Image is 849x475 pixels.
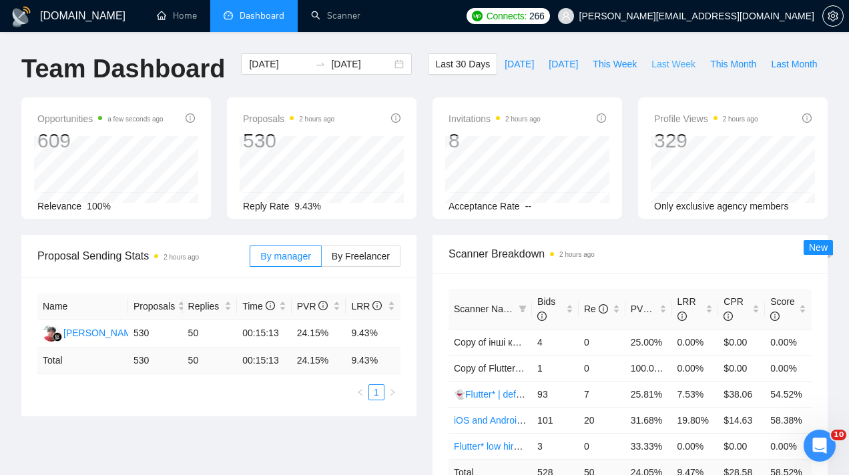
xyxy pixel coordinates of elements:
[585,53,644,75] button: This Week
[331,57,392,71] input: End date
[809,242,828,253] span: New
[549,57,578,71] span: [DATE]
[384,384,400,400] li: Next Page
[351,301,382,312] span: LRR
[541,53,585,75] button: [DATE]
[428,53,497,75] button: Last 30 Days
[37,294,128,320] th: Name
[243,201,289,211] span: Reply Rate
[37,248,250,264] span: Proposal Sending Stats
[672,355,719,381] td: 0.00%
[764,53,824,75] button: Last Month
[356,388,364,396] span: left
[724,312,733,321] span: info-circle
[579,407,625,433] td: 20
[529,9,544,23] span: 266
[644,53,703,75] button: Last Week
[718,407,765,433] td: $14.63
[672,433,719,459] td: 0.00%
[654,111,758,127] span: Profile Views
[822,11,844,21] a: setting
[532,355,579,381] td: 1
[770,312,780,321] span: info-circle
[723,115,758,123] time: 2 hours ago
[718,381,765,407] td: $38.06
[164,254,199,261] time: 2 hours ago
[37,348,128,374] td: Total
[652,304,661,314] span: info-circle
[318,301,328,310] span: info-circle
[352,384,368,400] button: left
[183,294,238,320] th: Replies
[822,5,844,27] button: setting
[487,9,527,23] span: Connects:
[384,384,400,400] button: right
[11,6,32,27] img: logo
[718,433,765,459] td: $0.00
[454,304,516,314] span: Scanner Name
[765,355,812,381] td: 0.00%
[237,348,292,374] td: 00:15:13
[260,251,310,262] span: By manager
[133,299,175,314] span: Proposals
[597,113,606,123] span: info-circle
[672,407,719,433] td: 19.80%
[718,355,765,381] td: $0.00
[579,381,625,407] td: 7
[537,312,547,321] span: info-circle
[240,10,284,21] span: Dashboard
[37,201,81,211] span: Relevance
[372,301,382,310] span: info-circle
[266,301,275,310] span: info-circle
[631,304,662,314] span: PVR
[718,329,765,355] td: $0.00
[37,128,164,153] div: 609
[703,53,764,75] button: This Month
[584,304,608,314] span: Re
[292,320,346,348] td: 24.15%
[183,348,238,374] td: 50
[625,329,672,355] td: 25.00%
[654,128,758,153] div: 329
[37,111,164,127] span: Opportunities
[242,301,274,312] span: Time
[677,296,696,322] span: LRR
[823,11,843,21] span: setting
[249,57,310,71] input: Start date
[449,246,812,262] span: Scanner Breakdown
[237,320,292,348] td: 00:15:13
[53,332,62,342] img: gigradar-bm.png
[677,312,687,321] span: info-circle
[516,299,529,319] span: filter
[625,407,672,433] td: 31.68%
[532,329,579,355] td: 4
[128,348,183,374] td: 530
[559,251,595,258] time: 2 hours ago
[183,320,238,348] td: 50
[561,11,571,21] span: user
[724,296,744,322] span: CPR
[532,433,579,459] td: 3
[449,128,541,153] div: 8
[532,381,579,407] td: 93
[710,57,756,71] span: This Month
[188,299,222,314] span: Replies
[505,115,541,123] time: 2 hours ago
[804,430,836,462] iframe: Intercom live chat
[107,115,163,123] time: a few seconds ago
[579,433,625,459] td: 0
[771,57,817,71] span: Last Month
[346,348,400,374] td: 9.43 %
[651,57,695,71] span: Last Week
[352,384,368,400] li: Previous Page
[802,113,812,123] span: info-circle
[224,11,233,20] span: dashboard
[294,201,321,211] span: 9.43%
[315,59,326,69] span: to
[525,201,531,211] span: --
[579,355,625,381] td: 0
[243,128,334,153] div: 530
[157,10,197,21] a: homeHome
[369,385,384,400] a: 1
[505,57,534,71] span: [DATE]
